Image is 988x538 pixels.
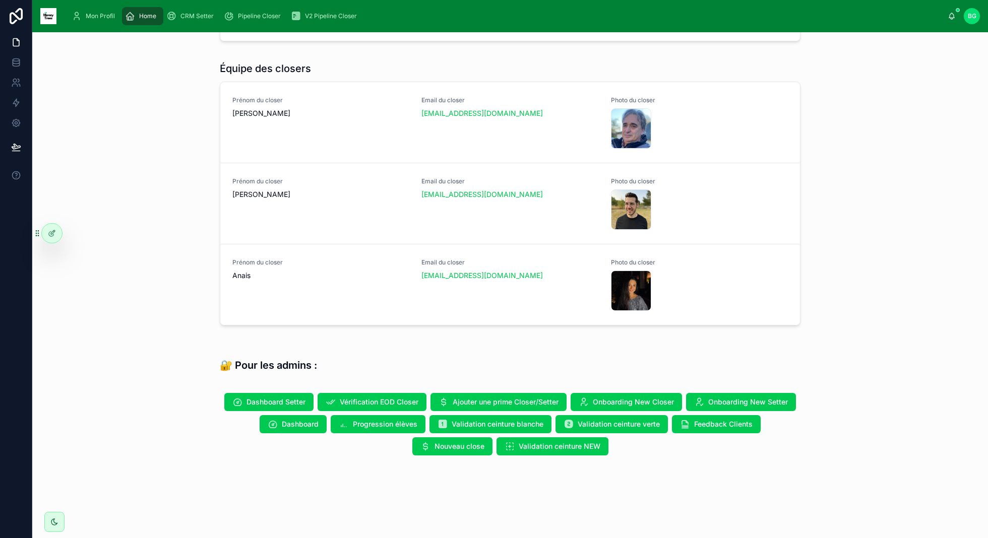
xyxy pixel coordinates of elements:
span: [PERSON_NAME] [232,108,409,118]
span: Prénom du closer [232,96,409,104]
span: V2 Pipeline Closer [305,12,357,20]
span: Photo du closer [611,96,788,104]
button: Dashboard [260,415,327,433]
button: Validation ceinture blanche [429,415,551,433]
button: Validation ceinture NEW [497,437,608,455]
span: Home [139,12,156,20]
button: Validation ceinture verte [555,415,668,433]
button: Dashboard Setter [224,393,314,411]
span: Ajouter une prime Closer/Setter [453,397,559,407]
a: [EMAIL_ADDRESS][DOMAIN_NAME] [421,271,543,281]
span: Email du closer [421,96,598,104]
span: Email du closer [421,258,598,266]
button: Vérification EOD Closer [318,393,426,411]
span: [PERSON_NAME] [232,189,409,199]
h1: Équipe des closers [220,61,311,76]
span: Anais [232,271,409,281]
a: CRM Setter [163,7,221,25]
a: Mon Profil [69,7,122,25]
span: Progression élèves [353,419,417,429]
span: Validation ceinture blanche [452,419,543,429]
span: Email du closer [421,177,598,185]
span: Prénom du closer [232,177,409,185]
span: CRM Setter [180,12,214,20]
span: Feedback Clients [694,419,753,429]
span: Onboarding New Setter [708,397,788,407]
span: Pipeline Closer [238,12,281,20]
button: Nouveau close [412,437,492,455]
span: Mon Profil [86,12,115,20]
span: Dashboard [282,419,319,429]
a: Pipeline Closer [221,7,288,25]
span: Vérification EOD Closer [340,397,418,407]
h3: 🔐 Pour les admins : [220,358,317,373]
span: BG [968,12,976,20]
button: Onboarding New Closer [571,393,682,411]
a: [EMAIL_ADDRESS][DOMAIN_NAME] [421,189,543,199]
button: Ajouter une prime Closer/Setter [430,393,567,411]
img: App logo [40,8,56,24]
a: V2 Pipeline Closer [288,7,364,25]
a: [EMAIL_ADDRESS][DOMAIN_NAME] [421,108,543,118]
span: Validation ceinture NEW [519,441,600,451]
a: Home [122,7,163,25]
span: Nouveau close [435,441,484,451]
span: Dashboard Setter [246,397,305,407]
span: Photo du closer [611,258,788,266]
span: Validation ceinture verte [578,419,660,429]
div: scrollable content [65,5,948,27]
span: Photo du closer [611,177,788,185]
span: Onboarding New Closer [593,397,674,407]
button: Feedback Clients [672,415,761,433]
button: Progression élèves [331,415,425,433]
span: Prénom du closer [232,258,409,266]
button: Onboarding New Setter [686,393,796,411]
